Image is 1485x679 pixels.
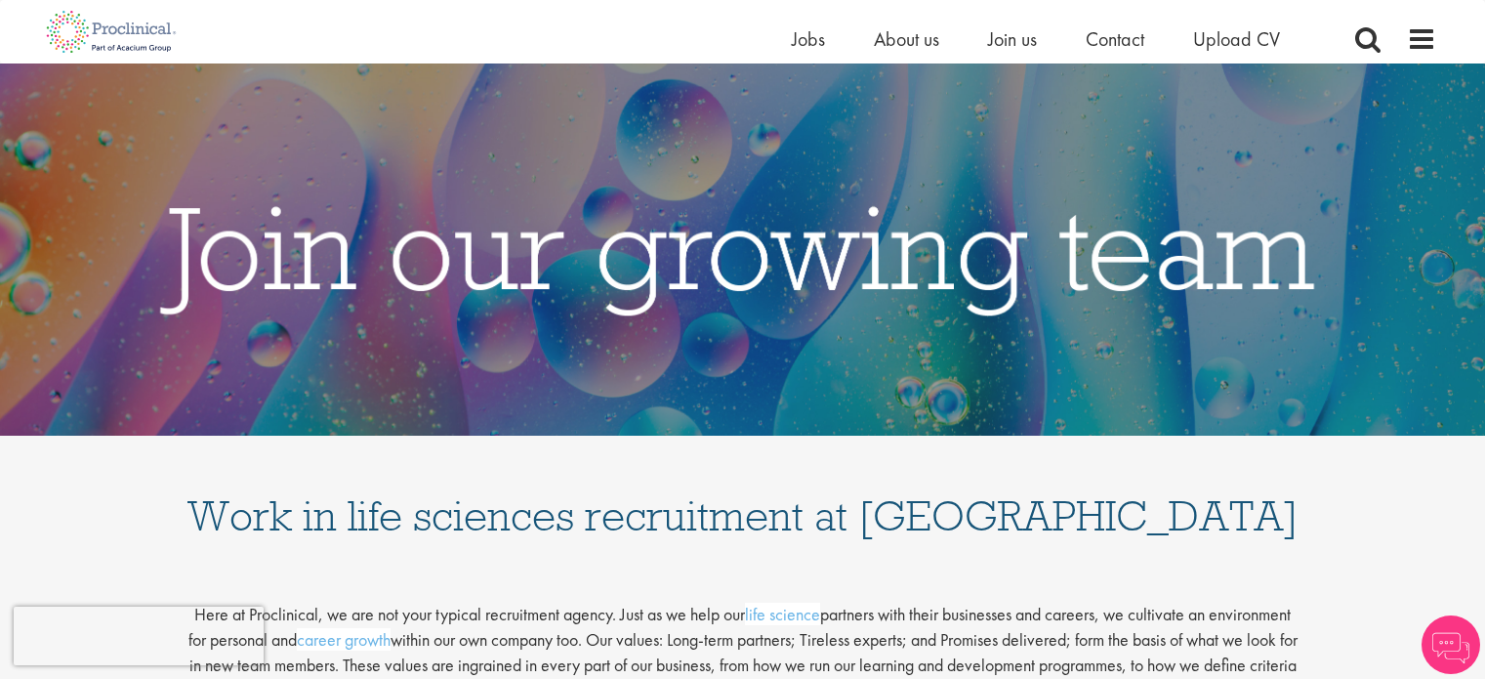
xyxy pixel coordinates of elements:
a: About us [874,26,939,52]
img: Chatbot [1422,615,1480,674]
a: life science [745,603,820,625]
h1: Work in life sciences recruitment at [GEOGRAPHIC_DATA] [186,455,1299,537]
a: Join us [988,26,1037,52]
a: Contact [1086,26,1144,52]
iframe: reCAPTCHA [14,607,264,665]
a: Jobs [792,26,825,52]
a: career growth [297,628,391,651]
a: Upload CV [1193,26,1280,52]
